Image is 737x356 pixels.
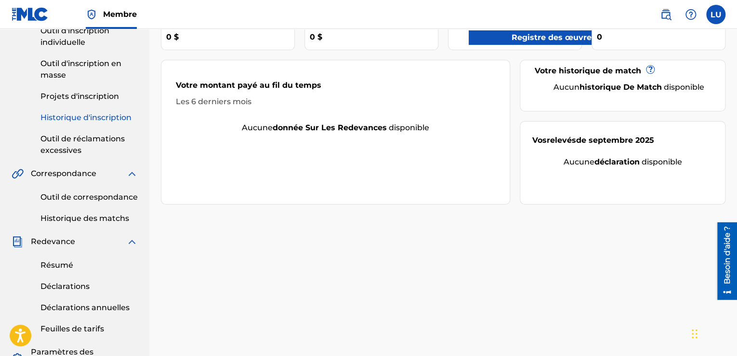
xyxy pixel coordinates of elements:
font: Membre [103,10,137,19]
iframe: Centre de ressources [710,222,737,300]
font: Outil de correspondance [40,192,138,202]
font: donnée sur les redevances [273,123,387,132]
img: Logo du MLC [12,7,49,21]
a: Outil d'inscription individuelle [40,25,138,48]
img: Correspondance [12,168,24,179]
font: de septembre 2025 [576,136,654,145]
font: Aucune [564,157,594,166]
font: Registre des œuvres [512,33,596,42]
font: ? [648,65,653,74]
a: Outil d'inscription en masse [40,58,138,81]
img: développer [126,236,138,247]
font: Aucune [242,123,273,132]
font: Besoin d'aide ? [13,4,22,62]
img: Détenteur des droits supérieurs [86,9,97,20]
div: Aide [681,5,700,24]
font: Correspondance [31,169,96,178]
font: Historique d'inscription [40,113,132,122]
a: Recherche publique [656,5,675,24]
a: Outil de correspondance [40,192,138,203]
font: 0 [597,32,602,41]
font: Déclarations annuelles [40,303,130,312]
font: Redevance [31,237,75,246]
a: Résumé [40,260,138,271]
a: Déclarations [40,281,138,292]
iframe: Widget de discussion [689,310,737,356]
font: Résumé [40,260,73,270]
font: 0 $ [310,32,322,41]
a: Déclarations annuelles [40,302,138,314]
font: Outil d'inscription en masse [40,59,121,80]
font: Déclarations [40,282,90,291]
font: disponible [389,123,429,132]
font: Votre montant payé au fil du temps [176,81,321,90]
font: Les 6 derniers mois [176,97,251,106]
a: Historique d'inscription [40,112,138,123]
font: relevés [547,136,576,145]
img: développer [126,168,138,179]
a: Feuilles de tarifs [40,323,138,335]
a: Projets d'inscription [40,91,138,102]
font: Feuilles de tarifs [40,324,104,333]
font: historique de match [579,82,662,92]
div: Menu utilisateur [706,5,725,24]
img: aide [685,9,697,20]
div: Glisser [692,319,698,348]
font: disponible [642,157,682,166]
font: 0 $ [166,32,179,41]
a: Registre des œuvres [469,30,610,45]
font: déclaration [594,157,640,166]
a: Outil de réclamations excessives [40,133,138,156]
font: Votre historique de match [535,66,641,75]
img: Redevance [12,236,23,247]
font: Historique des matchs [40,214,129,223]
font: Vos [532,136,547,145]
font: disponible [664,82,704,92]
font: Projets d'inscription [40,92,119,101]
font: Outil de réclamations excessives [40,134,125,155]
img: recherche [660,9,671,20]
div: Widget de chat [689,310,737,356]
a: Historique des matchs [40,213,138,224]
font: Aucun [553,82,579,92]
